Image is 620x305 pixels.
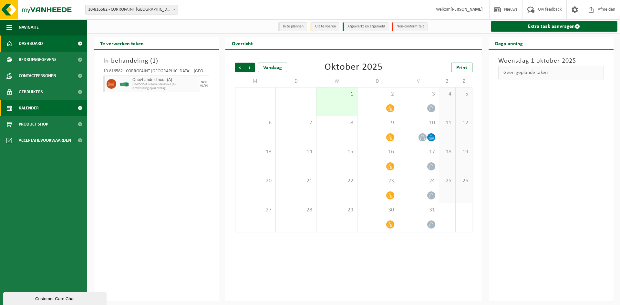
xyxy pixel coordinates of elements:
[361,119,395,127] span: 9
[320,91,354,98] span: 1
[132,83,198,86] span: HK-XC-30-G onbehandeld hout (A)
[225,37,259,49] h2: Overzicht
[401,207,435,214] span: 31
[439,76,456,87] td: Z
[459,178,469,185] span: 26
[3,291,108,305] iframe: chat widget
[498,56,604,66] h3: Woensdag 1 oktober 2025
[279,119,313,127] span: 7
[279,148,313,156] span: 14
[401,91,435,98] span: 3
[361,178,395,185] span: 23
[258,63,287,72] div: Vandaag
[459,119,469,127] span: 12
[343,22,388,31] li: Afgewerkt en afgemeld
[19,19,39,36] span: Navigatie
[201,80,207,84] div: WO
[450,7,483,12] strong: [PERSON_NAME]
[361,148,395,156] span: 16
[398,76,439,87] td: V
[392,22,428,31] li: Non-conformiteit
[103,56,209,66] h3: In behandeling ( )
[239,148,272,156] span: 13
[442,119,452,127] span: 11
[19,68,56,84] span: Contactpersonen
[200,84,208,87] div: 01/10
[361,91,395,98] span: 2
[132,77,198,83] span: Onbehandeld hout (A)
[19,84,43,100] span: Gebruikers
[235,76,276,87] td: M
[94,37,150,49] h2: Te verwerken taken
[320,207,354,214] span: 29
[459,148,469,156] span: 19
[320,178,354,185] span: 22
[276,76,316,87] td: D
[401,178,435,185] span: 24
[491,21,618,32] a: Extra taak aanvragen
[320,148,354,156] span: 15
[442,91,452,98] span: 4
[401,119,435,127] span: 10
[119,82,129,86] img: HK-XC-30-GN-00
[279,178,313,185] span: 21
[132,86,198,90] span: Omwisseling op aanvraag
[316,76,357,87] td: W
[85,5,178,15] span: 10-816582 - CORROPAINT NV - ANTWERPEN
[489,37,529,49] h2: Dagplanning
[19,52,57,68] span: Bedrijfsgegevens
[239,207,272,214] span: 27
[498,66,604,79] div: Geen geplande taken
[401,148,435,156] span: 17
[451,63,472,72] a: Print
[239,178,272,185] span: 20
[459,91,469,98] span: 5
[279,207,313,214] span: 28
[357,76,398,87] td: D
[19,132,71,148] span: Acceptatievoorwaarden
[245,63,255,72] span: Volgende
[310,22,339,31] li: Uit te voeren
[320,119,354,127] span: 8
[442,148,452,156] span: 18
[325,63,383,72] div: Oktober 2025
[278,22,307,31] li: In te plannen
[239,119,272,127] span: 6
[361,207,395,214] span: 30
[152,58,156,64] span: 1
[86,5,178,14] span: 10-816582 - CORROPAINT NV - ANTWERPEN
[235,63,245,72] span: Vorige
[19,36,43,52] span: Dashboard
[19,116,48,132] span: Product Shop
[103,69,209,76] div: 10-816582 - CORROPAINT [GEOGRAPHIC_DATA] - [GEOGRAPHIC_DATA]
[456,76,472,87] td: Z
[19,100,39,116] span: Kalender
[456,65,467,70] span: Print
[442,178,452,185] span: 25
